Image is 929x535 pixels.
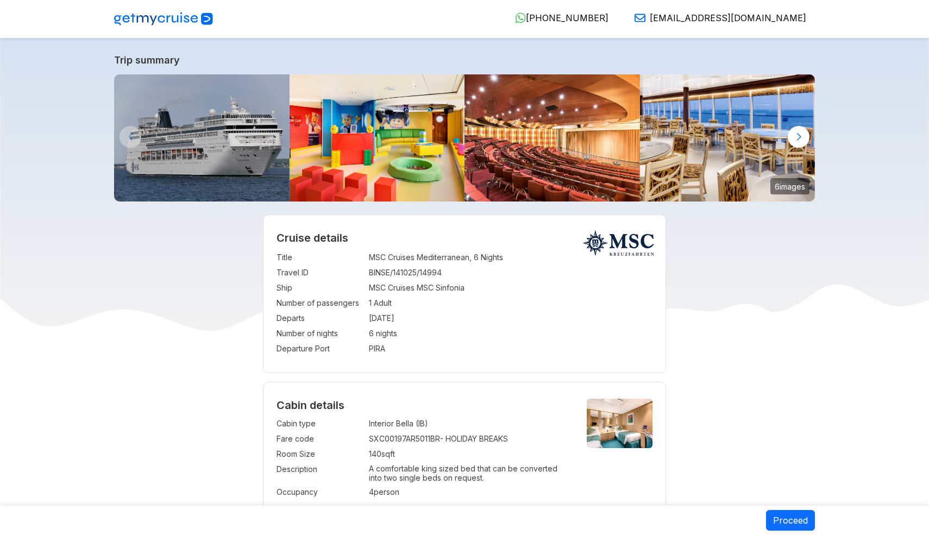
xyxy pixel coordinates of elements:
img: sx_restaurant_and_bar_la_terrazza_buffett_03.jpg [640,74,815,202]
small: 6 images [770,178,809,194]
td: Departs [277,311,363,326]
td: BINSE/141025/14994 [369,265,653,280]
span: [PHONE_NUMBER] [526,12,608,23]
img: sx_public_area_entrainment_leisure_02.jpg [464,74,640,202]
a: [PHONE_NUMBER] [506,12,608,23]
button: Proceed [766,510,815,531]
td: : [363,311,369,326]
h2: Cruise details [277,231,653,244]
td: Title [277,250,363,265]
td: Ship [277,280,363,295]
td: 140 sqft [369,446,569,462]
h4: Cabin details [277,399,653,412]
td: : [363,462,369,484]
div: SXC00197AR5011BR - HOLIDAY BREAKS [369,433,569,444]
td: : [363,341,369,356]
td: : [363,431,369,446]
td: 4 person [369,484,569,500]
a: [EMAIL_ADDRESS][DOMAIN_NAME] [626,12,806,23]
a: Trip summary [114,54,815,66]
img: MSC_Sinfonia_turning_to_Starboard_Side_Tallinn_27_May_2015.JPG [114,74,290,202]
td: Departure Port [277,341,363,356]
td: : [363,280,369,295]
td: : [363,265,369,280]
td: Cabin type [277,416,363,431]
td: MSC Cruises Mediterranean, 6 Nights [369,250,653,265]
td: Interior Bella (IB) [369,416,569,431]
td: : [363,416,369,431]
td: Number of passengers [277,295,363,311]
td: MSC Cruises MSC Sinfonia [369,280,653,295]
td: Occupancy [277,484,363,500]
p: A comfortable king sized bed that can be converted into two single beds on request. [369,464,569,482]
img: Email [635,12,645,23]
td: Number of nights [277,326,363,341]
td: : [363,326,369,341]
img: sx_public_area_family_kids_01.jpg [290,74,465,202]
td: Description [277,462,363,484]
td: 6 nights [369,326,653,341]
td: PIRA [369,341,653,356]
td: Room Size [277,446,363,462]
img: WhatsApp [515,12,526,23]
td: : [363,295,369,311]
td: 1 Adult [369,295,653,311]
td: Fare code [277,431,363,446]
td: : [363,250,369,265]
td: : [363,484,369,500]
td: Travel ID [277,265,363,280]
span: [EMAIL_ADDRESS][DOMAIN_NAME] [650,12,806,23]
td: [DATE] [369,311,653,326]
td: : [363,446,369,462]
